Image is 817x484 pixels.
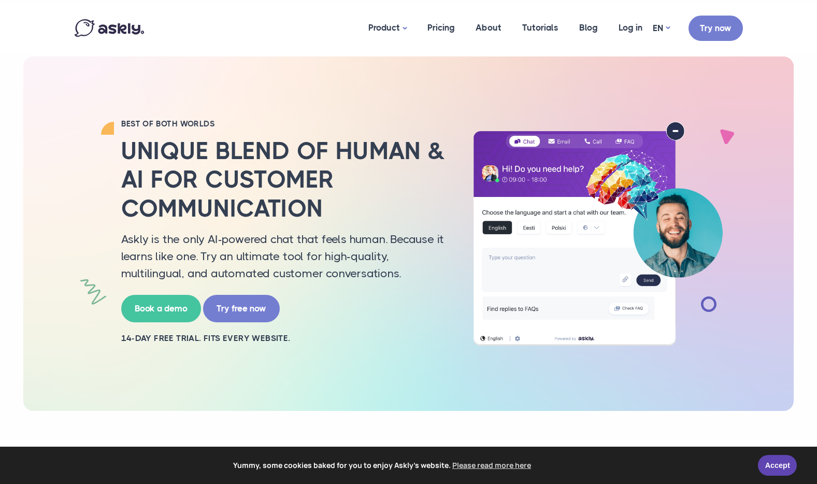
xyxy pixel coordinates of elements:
[465,3,512,53] a: About
[569,3,608,53] a: Blog
[121,119,448,129] h2: BEST OF BOTH WORLDS
[463,122,733,346] img: AI multilingual chat
[358,3,417,54] a: Product
[512,3,569,53] a: Tutorials
[121,295,201,322] a: Book a demo
[451,458,533,473] a: learn more about cookies
[121,333,448,344] h2: 14-day free trial. Fits every website.
[121,231,448,282] p: Askly is the only AI-powered chat that feels human. Because it learns like one. Try an ultimate t...
[758,455,797,476] a: Accept
[75,19,144,37] img: Askly
[608,3,653,53] a: Log in
[121,137,448,223] h2: Unique blend of human & AI for customer communication
[15,458,751,473] span: Yummy, some cookies baked for you to enjoy Askly's website.
[203,295,280,322] a: Try free now
[417,3,465,53] a: Pricing
[689,16,743,41] a: Try now
[653,21,670,36] a: EN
